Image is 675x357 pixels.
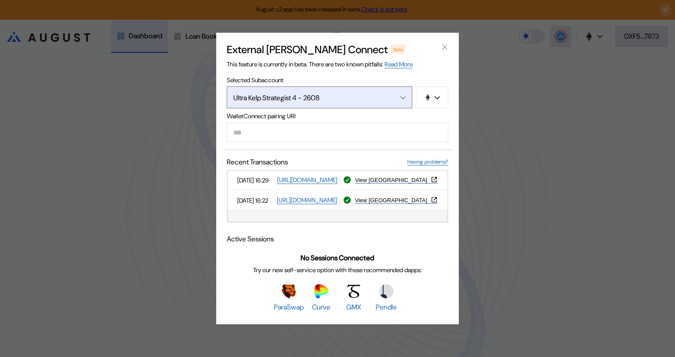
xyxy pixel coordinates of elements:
[237,176,274,184] span: [DATE] 16:29
[347,284,361,298] img: GMX
[227,60,413,69] span: This feature is currently in beta. There are two known pitfalls:
[312,302,330,311] span: Curve
[253,266,422,273] span: Try our new self-service option with these recommended dapps:
[424,94,431,101] img: chain logo
[339,284,369,311] a: GMXGMX
[314,284,328,298] img: Curve
[346,302,361,311] span: GMX
[237,196,273,204] span: [DATE] 16:22
[376,302,397,311] span: Pendle
[227,43,388,56] h2: External [PERSON_NAME] Connect
[355,197,438,204] a: View [GEOGRAPHIC_DATA]
[227,112,448,120] span: WalletConnect pairing URI
[301,253,374,262] span: No Sessions Connected
[227,157,288,167] span: Recent Transactions
[407,158,448,166] a: Having problems?
[379,284,393,298] img: Pendle
[227,234,274,244] span: Active Sessions
[233,93,387,102] div: Ultra Kelp Strategist 4 - 2608
[274,302,304,311] span: ParaSwap
[385,60,413,69] a: Read More
[416,87,448,109] button: chain logo
[355,176,438,184] a: View [GEOGRAPHIC_DATA]
[438,40,452,54] button: close modal
[306,284,336,311] a: CurveCurve
[227,76,448,84] span: Selected Subaccount
[277,176,337,184] a: [URL][DOMAIN_NAME]
[371,284,401,311] a: PendlePendle
[227,87,412,109] button: Open menu
[355,197,438,204] button: View [GEOGRAPHIC_DATA]
[355,176,438,183] button: View [GEOGRAPHIC_DATA]
[277,196,337,204] a: [URL][DOMAIN_NAME]
[282,284,296,298] img: ParaSwap
[274,284,304,311] a: ParaSwapParaSwap
[391,45,405,54] div: Beta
